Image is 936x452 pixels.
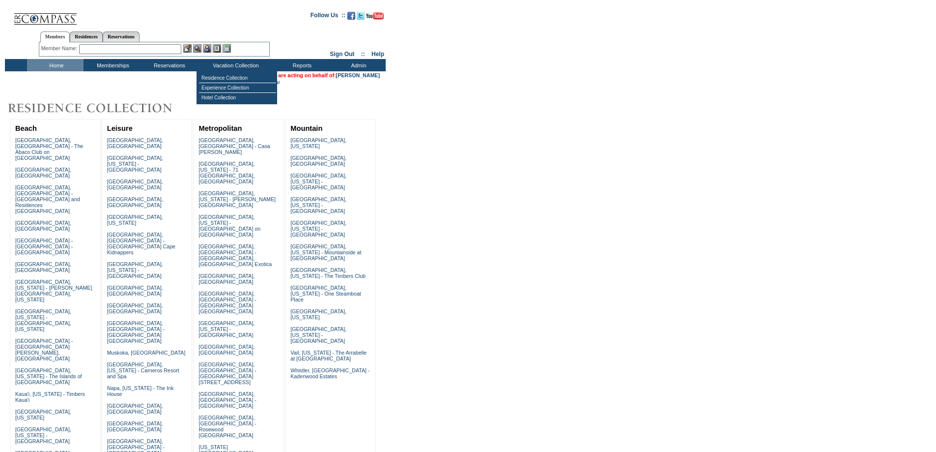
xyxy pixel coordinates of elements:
[199,391,256,409] a: [GEOGRAPHIC_DATA], [GEOGRAPHIC_DATA] - [GEOGRAPHIC_DATA]
[103,31,140,42] a: Reservations
[330,51,354,58] a: Sign Out
[15,261,71,273] a: [GEOGRAPHIC_DATA], [GEOGRAPHIC_DATA]
[199,190,276,208] a: [GEOGRAPHIC_DATA], [US_STATE] - [PERSON_NAME][GEOGRAPHIC_DATA]
[27,59,84,71] td: Home
[203,44,211,53] img: Impersonate
[107,124,133,132] a: Leisure
[290,173,346,190] a: [GEOGRAPHIC_DATA], [US_STATE] - [GEOGRAPHIC_DATA]
[199,214,260,238] a: [GEOGRAPHIC_DATA], [US_STATE] - [GEOGRAPHIC_DATA] on [GEOGRAPHIC_DATA]
[347,12,355,20] img: Become our fan on Facebook
[107,196,163,208] a: [GEOGRAPHIC_DATA], [GEOGRAPHIC_DATA]
[15,308,71,332] a: [GEOGRAPHIC_DATA], [US_STATE] - [GEOGRAPHIC_DATA], [US_STATE]
[107,179,163,190] a: [GEOGRAPHIC_DATA], [GEOGRAPHIC_DATA]
[13,5,77,25] img: Compass Home
[357,15,365,21] a: Follow us on Twitter
[107,137,163,149] a: [GEOGRAPHIC_DATA], [GEOGRAPHIC_DATA]
[361,51,365,58] span: ::
[290,124,322,132] a: Mountain
[199,124,242,132] a: Metropolitan
[5,98,197,118] img: Destinations by Exclusive Resorts
[107,350,185,356] a: Muskoka, [GEOGRAPHIC_DATA]
[213,44,221,53] img: Reservations
[290,367,369,379] a: Whistler, [GEOGRAPHIC_DATA] - Kadenwood Estates
[199,93,276,102] td: Hotel Collection
[199,137,270,155] a: [GEOGRAPHIC_DATA], [GEOGRAPHIC_DATA] - Casa [PERSON_NAME]
[366,12,384,20] img: Subscribe to our YouTube Channel
[290,155,346,167] a: [GEOGRAPHIC_DATA], [GEOGRAPHIC_DATA]
[223,44,231,53] img: b_calculator.gif
[290,196,346,214] a: [GEOGRAPHIC_DATA], [US_STATE] - [GEOGRAPHIC_DATA]
[311,11,345,23] td: Follow Us ::
[290,350,367,362] a: Vail, [US_STATE] - The Arrabelle at [GEOGRAPHIC_DATA]
[107,320,165,344] a: [GEOGRAPHIC_DATA], [GEOGRAPHIC_DATA] - [GEOGRAPHIC_DATA] [GEOGRAPHIC_DATA]
[15,279,92,302] a: [GEOGRAPHIC_DATA], [US_STATE] - [PERSON_NAME][GEOGRAPHIC_DATA], [US_STATE]
[290,326,346,344] a: [GEOGRAPHIC_DATA], [US_STATE] - [GEOGRAPHIC_DATA]
[183,44,192,53] img: b_edit.gif
[107,362,179,379] a: [GEOGRAPHIC_DATA], [US_STATE] - Carneros Resort and Spa
[336,72,380,78] a: [PERSON_NAME]
[107,261,163,279] a: [GEOGRAPHIC_DATA], [US_STATE] - [GEOGRAPHIC_DATA]
[199,344,255,356] a: [GEOGRAPHIC_DATA], [GEOGRAPHIC_DATA]
[15,167,71,179] a: [GEOGRAPHIC_DATA], [GEOGRAPHIC_DATA]
[107,302,163,314] a: [GEOGRAPHIC_DATA], [GEOGRAPHIC_DATA]
[15,426,71,444] a: [GEOGRAPHIC_DATA], [US_STATE] - [GEOGRAPHIC_DATA]
[197,59,273,71] td: Vacation Collection
[15,338,73,362] a: [GEOGRAPHIC_DATA] - [GEOGRAPHIC_DATA][PERSON_NAME], [GEOGRAPHIC_DATA]
[290,137,346,149] a: [GEOGRAPHIC_DATA], [US_STATE]
[15,137,84,161] a: [GEOGRAPHIC_DATA], [GEOGRAPHIC_DATA] - The Abaco Club on [GEOGRAPHIC_DATA]
[199,73,276,83] td: Residence Collection
[199,320,255,338] a: [GEOGRAPHIC_DATA], [US_STATE] - [GEOGRAPHIC_DATA]
[15,238,73,255] a: [GEOGRAPHIC_DATA] - [GEOGRAPHIC_DATA] - [GEOGRAPHIC_DATA]
[199,161,255,184] a: [GEOGRAPHIC_DATA], [US_STATE] - 71 [GEOGRAPHIC_DATA], [GEOGRAPHIC_DATA]
[199,243,272,267] a: [GEOGRAPHIC_DATA], [GEOGRAPHIC_DATA] - [GEOGRAPHIC_DATA], [GEOGRAPHIC_DATA] Exotica
[107,421,163,432] a: [GEOGRAPHIC_DATA], [GEOGRAPHIC_DATA]
[199,291,256,314] a: [GEOGRAPHIC_DATA], [GEOGRAPHIC_DATA] - [GEOGRAPHIC_DATA] [GEOGRAPHIC_DATA]
[290,220,346,238] a: [GEOGRAPHIC_DATA], [US_STATE] - [GEOGRAPHIC_DATA]
[193,44,201,53] img: View
[84,59,140,71] td: Memberships
[199,273,255,285] a: [GEOGRAPHIC_DATA], [GEOGRAPHIC_DATA]
[267,72,380,78] span: You are acting on behalf of:
[41,44,79,53] div: Member Name:
[15,184,80,214] a: [GEOGRAPHIC_DATA], [GEOGRAPHIC_DATA] - [GEOGRAPHIC_DATA] and Residences [GEOGRAPHIC_DATA]
[70,31,103,42] a: Residences
[371,51,384,58] a: Help
[107,214,163,226] a: [GEOGRAPHIC_DATA], [US_STATE]
[140,59,197,71] td: Reservations
[107,385,174,397] a: Napa, [US_STATE] - The Ink House
[15,367,82,385] a: [GEOGRAPHIC_DATA], [US_STATE] - The Islands of [GEOGRAPHIC_DATA]
[107,403,163,415] a: [GEOGRAPHIC_DATA], [GEOGRAPHIC_DATA]
[199,83,276,93] td: Experience Collection
[40,31,70,42] a: Members
[290,243,361,261] a: [GEOGRAPHIC_DATA], [US_STATE] - Mountainside at [GEOGRAPHIC_DATA]
[15,409,71,421] a: [GEOGRAPHIC_DATA], [US_STATE]
[290,285,361,302] a: [GEOGRAPHIC_DATA], [US_STATE] - One Steamboat Place
[366,15,384,21] a: Subscribe to our YouTube Channel
[107,232,175,255] a: [GEOGRAPHIC_DATA], [GEOGRAPHIC_DATA] - [GEOGRAPHIC_DATA] Cape Kidnappers
[15,124,37,132] a: Beach
[107,155,163,173] a: [GEOGRAPHIC_DATA], [US_STATE] - [GEOGRAPHIC_DATA]
[15,391,85,403] a: Kaua'i, [US_STATE] - Timbers Kaua'i
[290,267,366,279] a: [GEOGRAPHIC_DATA], [US_STATE] - The Timbers Club
[199,362,256,385] a: [GEOGRAPHIC_DATA], [GEOGRAPHIC_DATA] - [GEOGRAPHIC_DATA][STREET_ADDRESS]
[329,59,386,71] td: Admin
[107,285,163,297] a: [GEOGRAPHIC_DATA], [GEOGRAPHIC_DATA]
[290,308,346,320] a: [GEOGRAPHIC_DATA], [US_STATE]
[347,15,355,21] a: Become our fan on Facebook
[15,220,71,232] a: [GEOGRAPHIC_DATA], [GEOGRAPHIC_DATA]
[273,59,329,71] td: Reports
[199,415,256,438] a: [GEOGRAPHIC_DATA], [GEOGRAPHIC_DATA] - Rosewood [GEOGRAPHIC_DATA]
[357,12,365,20] img: Follow us on Twitter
